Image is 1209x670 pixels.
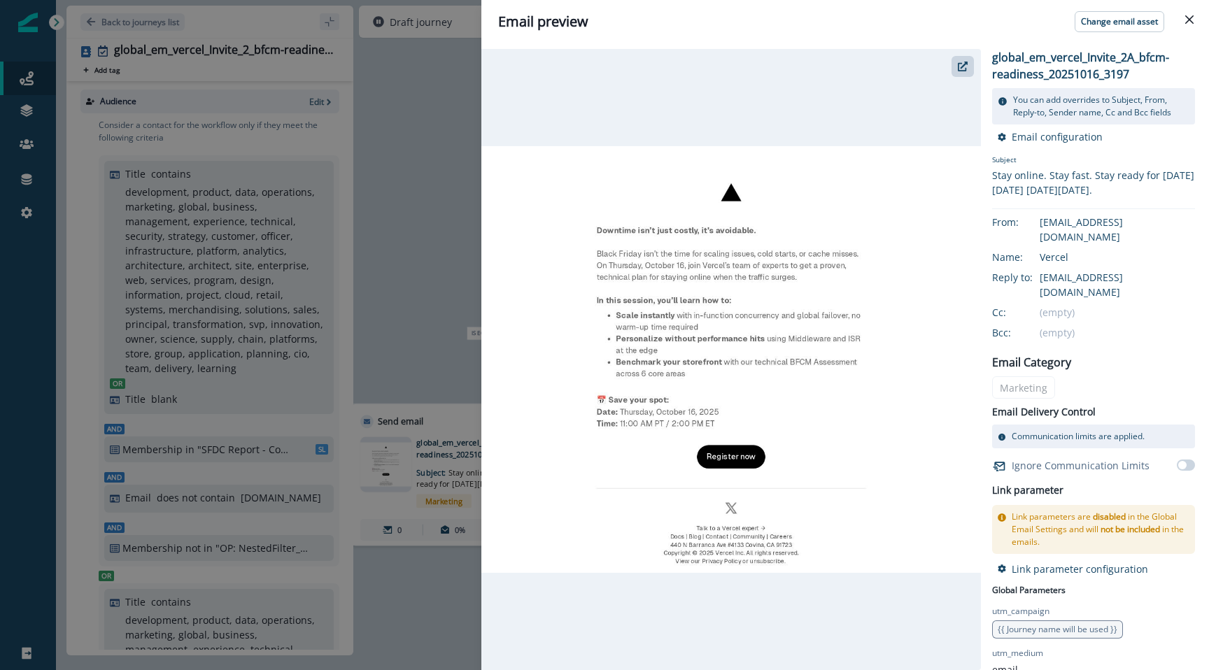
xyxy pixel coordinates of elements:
[1081,17,1158,27] p: Change email asset
[1178,8,1201,31] button: Close
[1012,511,1189,548] p: Link parameters are in the Global Email Settings and will in the emails.
[481,146,981,573] img: email asset unavailable
[1040,250,1195,264] div: Vercel
[1075,11,1164,32] button: Change email asset
[1013,94,1189,119] p: You can add overrides to Subject, From, Reply-to, Sender name, Cc and Bcc fields
[998,623,1117,635] span: {{ Journey name will be used }}
[992,215,1062,229] div: From:
[992,354,1071,371] p: Email Category
[998,130,1103,143] button: Email configuration
[992,647,1043,660] p: utm_medium
[1101,523,1160,535] span: not be included
[992,325,1062,340] div: Bcc:
[992,305,1062,320] div: Cc:
[1012,458,1150,473] p: Ignore Communication Limits
[1012,562,1148,576] p: Link parameter configuration
[992,605,1049,618] p: utm_campaign
[1012,430,1145,443] p: Communication limits are applied.
[992,155,1195,168] p: Subject
[992,581,1066,597] p: Global Parameters
[1040,215,1195,244] div: [EMAIL_ADDRESS][DOMAIN_NAME]
[998,562,1148,576] button: Link parameter configuration
[992,49,1195,83] p: global_em_vercel_Invite_2A_bfcm-readiness_20251016_3197
[992,270,1062,285] div: Reply to:
[1040,325,1195,340] div: (empty)
[1093,511,1126,522] span: disabled
[992,168,1195,197] div: Stay online. Stay fast. Stay ready for [DATE][DATE] [DATE][DATE].
[992,482,1063,499] h2: Link parameter
[1040,270,1195,299] div: [EMAIL_ADDRESS][DOMAIN_NAME]
[992,250,1062,264] div: Name:
[992,404,1096,419] p: Email Delivery Control
[1040,305,1195,320] div: (empty)
[1012,130,1103,143] p: Email configuration
[498,11,1192,32] div: Email preview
